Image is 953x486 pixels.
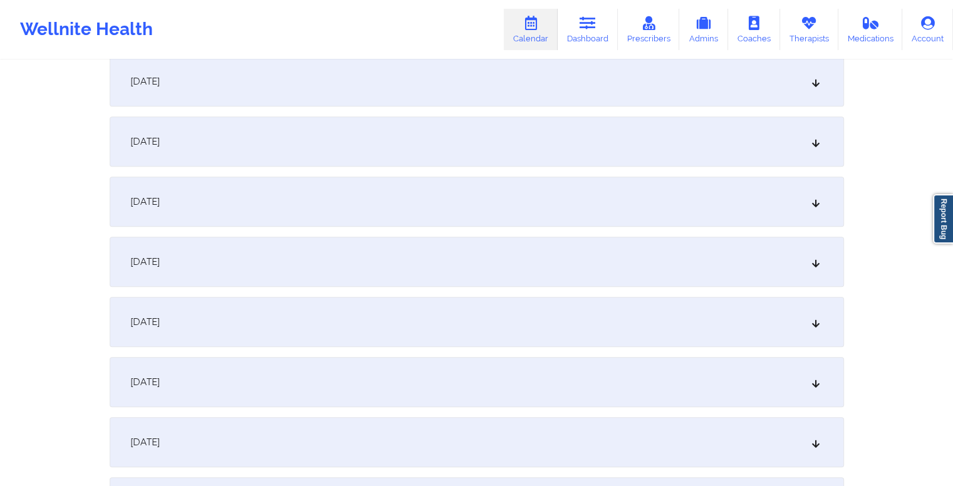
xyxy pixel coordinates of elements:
a: Coaches [728,9,780,50]
span: [DATE] [130,316,160,328]
span: [DATE] [130,75,160,88]
a: Prescribers [618,9,680,50]
a: Therapists [780,9,838,50]
a: Account [902,9,953,50]
span: [DATE] [130,135,160,148]
span: [DATE] [130,195,160,208]
a: Calendar [504,9,558,50]
span: [DATE] [130,436,160,448]
span: [DATE] [130,256,160,268]
a: Dashboard [558,9,618,50]
a: Admins [679,9,728,50]
span: [DATE] [130,376,160,388]
a: Medications [838,9,903,50]
a: Report Bug [933,194,953,244]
